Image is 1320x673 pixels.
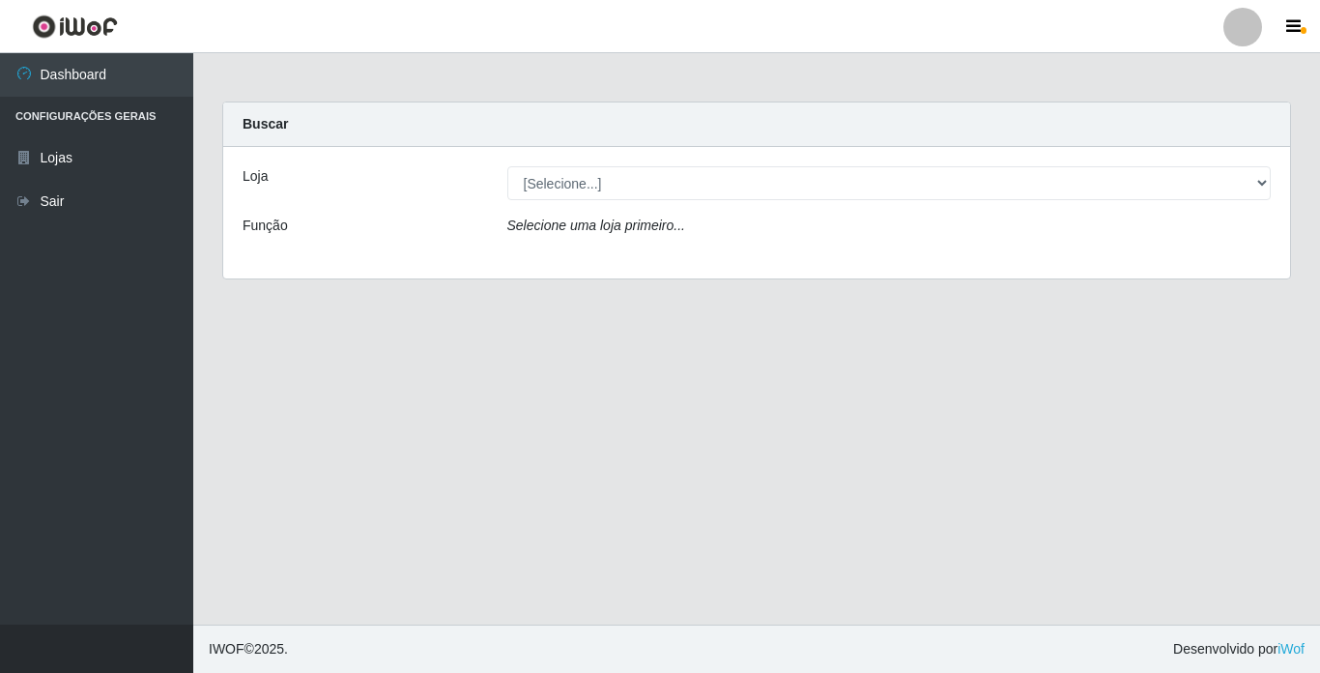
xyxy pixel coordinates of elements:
[243,216,288,236] label: Função
[209,641,244,657] span: IWOF
[1173,639,1305,659] span: Desenvolvido por
[209,639,288,659] span: © 2025 .
[243,166,268,187] label: Loja
[507,218,685,233] i: Selecione uma loja primeiro...
[243,116,288,132] strong: Buscar
[32,15,118,39] img: CoreUI Logo
[1277,641,1305,657] a: iWof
